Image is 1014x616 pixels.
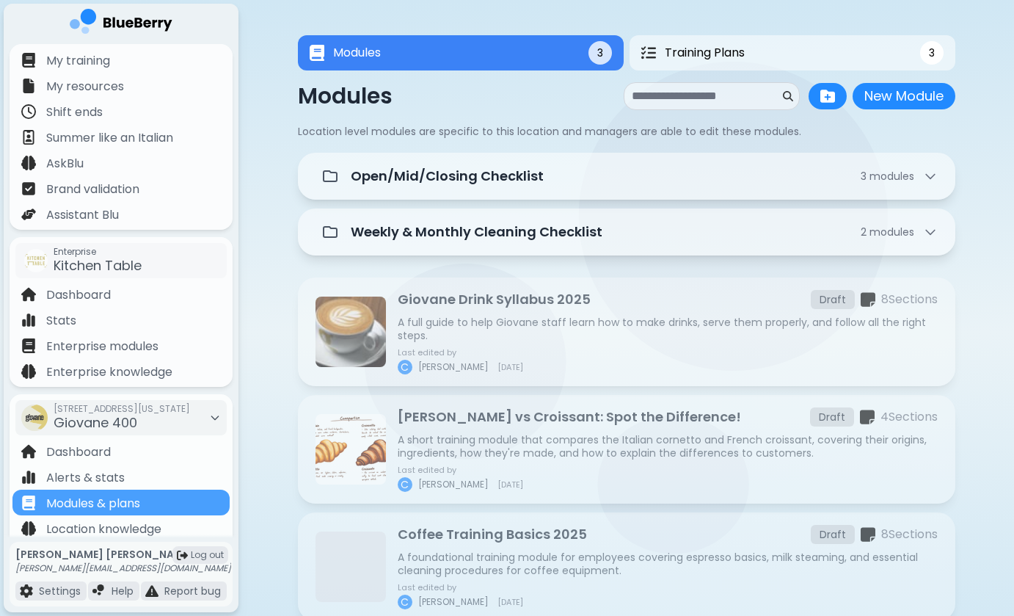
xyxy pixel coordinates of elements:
[497,363,523,372] span: [DATE]
[315,297,386,367] img: Giovane Drink Syllabus 2025
[46,181,139,198] p: Brand validation
[418,596,489,608] span: [PERSON_NAME]
[21,156,36,170] img: file icon
[351,222,602,242] p: Weekly & Monthly Cleaning Checklist
[333,44,381,62] span: Modules
[46,129,173,147] p: Summer like an Italian
[46,52,110,70] p: My training
[811,290,855,309] div: Draft
[46,495,140,512] p: Modules & plans
[46,312,76,330] p: Stats
[869,169,914,184] span: module s
[783,91,793,101] img: search icon
[398,348,523,357] p: Last edited by
[881,526,938,543] p: 8 Section s
[54,413,137,432] span: Giovane 400
[398,433,938,460] p: A short training module that compares the Italian cornetto and French croissant, covering their o...
[15,548,231,561] p: [PERSON_NAME] [PERSON_NAME]
[881,291,938,308] p: 8 Section s
[21,405,48,431] img: company thumbnail
[46,104,103,121] p: Shift ends
[861,291,875,308] img: sections icon
[497,480,523,489] span: [DATE]
[46,521,161,538] p: Location knowledge
[177,550,188,561] img: logout
[869,225,914,239] span: module s
[39,584,81,598] p: Settings
[46,78,124,95] p: My resources
[401,595,409,609] span: C
[21,207,36,222] img: file icon
[21,287,36,302] img: file icon
[810,407,854,427] div: Draft
[46,338,158,355] p: Enterprise modules
[298,83,393,109] p: Modules
[398,465,523,474] p: Last edited by
[398,524,587,545] p: Coffee Training Basics 2025
[21,104,36,119] img: file icon
[46,206,119,224] p: Assistant Blu
[21,53,36,68] img: file icon
[298,125,955,138] p: Location level modules are specific to this location and managers are able to edit these modules.
[820,89,835,104] img: folder plus icon
[15,562,231,574] p: [PERSON_NAME][EMAIL_ADDRESS][DOMAIN_NAME]
[398,289,591,310] p: Giovane Drink Syllabus 2025
[46,155,84,173] p: AskBlu
[398,583,523,592] p: Last edited by
[929,46,935,59] span: 3
[54,246,142,258] span: Enterprise
[401,478,409,491] span: C
[21,364,36,379] img: file icon
[418,479,489,490] span: [PERSON_NAME]
[641,46,656,60] img: Training Plans
[398,407,741,427] p: [PERSON_NAME] vs Croissant: Spot the Difference!
[92,584,106,598] img: file icon
[145,584,158,598] img: file icon
[861,526,875,543] img: sections icon
[310,45,324,62] img: Modules
[70,9,172,39] img: company logo
[21,79,36,93] img: file icon
[861,225,914,239] span: 2
[351,166,544,186] p: Open/Mid/Closing Checklist
[21,496,36,510] img: file icon
[21,181,36,196] img: file icon
[811,525,855,544] div: Draft
[298,35,624,70] button: ModulesModules3
[46,286,111,304] p: Dashboard
[597,46,603,59] span: 3
[880,408,938,426] p: 4 Section s
[315,414,386,485] img: Cornetto vs Croissant: Spot the Difference!
[21,130,36,145] img: file icon
[21,470,36,485] img: file icon
[853,83,955,109] button: New Module
[630,35,955,70] button: Training PlansTraining Plans3
[164,584,221,598] p: Report bug
[401,360,409,374] span: C
[20,584,33,598] img: file icon
[497,598,523,606] span: [DATE]
[54,256,142,275] span: Kitchen Table
[46,363,172,381] p: Enterprise knowledge
[398,551,938,577] p: A foundational training module for employees covering espresso basics, milk steaming, and essenti...
[191,549,224,561] span: Log out
[46,469,125,487] p: Alerts & stats
[418,361,489,373] span: [PERSON_NAME]
[298,395,955,504] a: Cornetto vs Croissant: Spot the Difference![PERSON_NAME] vs Croissant: Spot the Difference!Drafts...
[398,316,938,342] p: A full guide to help Giovane staff learn how to make drinks, serve them properly, and follow all ...
[21,338,36,353] img: file icon
[21,521,36,536] img: file icon
[860,409,875,426] img: sections icon
[24,249,48,272] img: company thumbnail
[298,278,955,386] a: Giovane Drink Syllabus 2025Giovane Drink Syllabus 2025Draftsections icon8SectionsA full guide to ...
[46,443,111,461] p: Dashboard
[21,313,36,327] img: file icon
[861,170,914,183] span: 3
[665,44,745,62] span: Training Plans
[54,403,190,415] span: [STREET_ADDRESS][US_STATE]
[21,444,36,459] img: file icon
[112,584,134,598] p: Help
